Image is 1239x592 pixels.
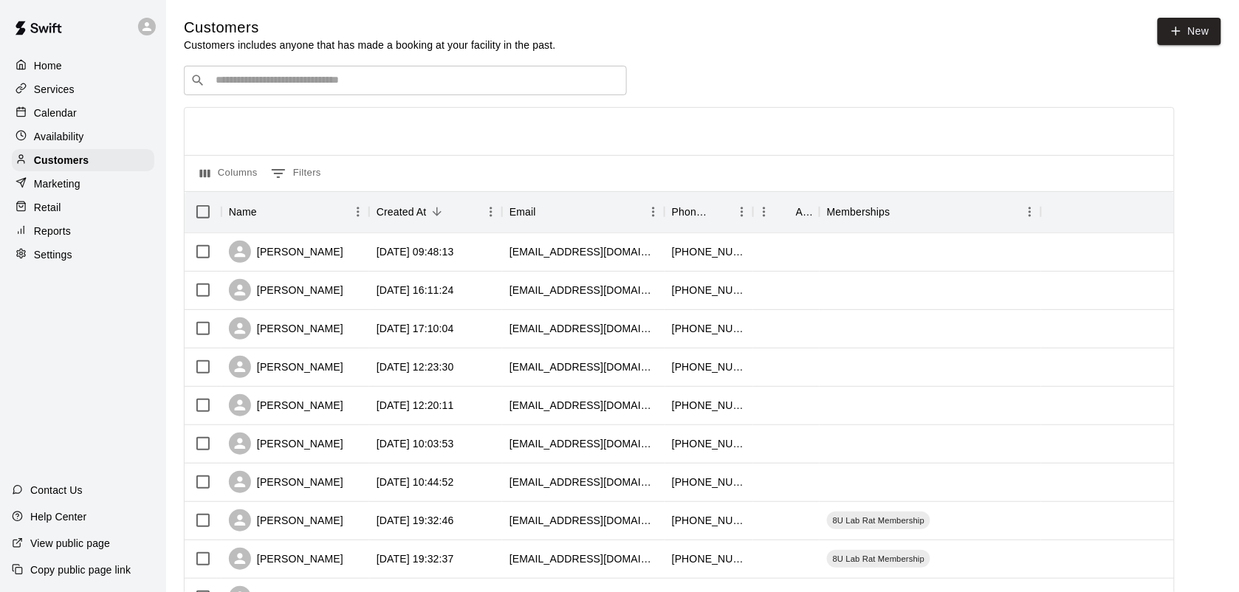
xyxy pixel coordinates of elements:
[536,202,557,222] button: Sort
[731,201,753,223] button: Menu
[34,153,89,168] p: Customers
[672,551,746,566] div: +14087060775
[34,129,84,144] p: Availability
[672,513,746,528] div: +19168737686
[827,550,930,568] div: 8U Lab Rat Membership
[665,191,753,233] div: Phone Number
[229,394,343,416] div: [PERSON_NAME]
[827,191,890,233] div: Memberships
[34,106,77,120] p: Calendar
[827,514,930,526] span: 8U Lab Rat Membership
[30,483,83,498] p: Contact Us
[427,202,447,222] button: Sort
[509,191,536,233] div: Email
[12,220,154,242] a: Reports
[12,196,154,218] a: Retail
[229,279,343,301] div: [PERSON_NAME]
[753,191,820,233] div: Age
[377,321,454,336] div: 2025-09-26 17:10:04
[229,433,343,455] div: [PERSON_NAME]
[12,173,154,195] a: Marketing
[12,125,154,148] a: Availability
[672,398,746,413] div: +19165488970
[184,18,556,38] h5: Customers
[34,200,61,215] p: Retail
[369,191,502,233] div: Created At
[34,58,62,73] p: Home
[672,475,746,489] div: +19162302726
[672,436,746,451] div: +19169495900
[196,162,261,185] button: Select columns
[509,436,657,451] div: jmutulo@gmail.com
[509,321,657,336] div: coreymarievelez@yahoo.com
[377,551,454,566] div: 2025-09-03 19:32:37
[1158,18,1221,45] a: New
[229,471,343,493] div: [PERSON_NAME]
[347,201,369,223] button: Menu
[12,149,154,171] a: Customers
[796,191,812,233] div: Age
[34,176,80,191] p: Marketing
[12,102,154,124] a: Calendar
[890,202,911,222] button: Sort
[509,398,657,413] div: mijski08@gmail.com
[672,191,710,233] div: Phone Number
[229,548,343,570] div: [PERSON_NAME]
[753,201,775,223] button: Menu
[509,283,657,297] div: tiffers181@yahoo.com
[229,509,343,531] div: [PERSON_NAME]
[267,162,325,185] button: Show filters
[229,191,257,233] div: Name
[34,224,71,238] p: Reports
[30,536,110,551] p: View public page
[12,55,154,77] a: Home
[377,283,454,297] div: 2025-10-05 16:11:24
[377,436,454,451] div: 2025-09-06 10:03:53
[710,202,731,222] button: Sort
[12,78,154,100] a: Services
[1019,201,1041,223] button: Menu
[377,244,454,259] div: 2025-10-14 09:48:13
[509,475,657,489] div: dbackdad3036@gmail.com
[827,512,930,529] div: 8U Lab Rat Membership
[672,359,746,374] div: +12098147258
[377,191,427,233] div: Created At
[229,241,343,263] div: [PERSON_NAME]
[502,191,665,233] div: Email
[509,359,657,374] div: kobt3@caltel.com
[30,509,86,524] p: Help Center
[775,202,796,222] button: Sort
[509,551,657,566] div: karynmai@gmail.com
[509,513,657,528] div: kerryduong@hotmail.com
[820,191,1041,233] div: Memberships
[672,283,746,297] div: +19165051101
[222,191,369,233] div: Name
[377,513,454,528] div: 2025-09-03 19:32:46
[672,244,746,259] div: +12096497870
[480,201,502,223] button: Menu
[257,202,278,222] button: Sort
[377,475,454,489] div: 2025-09-05 10:44:52
[34,82,75,97] p: Services
[184,38,556,52] p: Customers includes anyone that has made a booking at your facility in the past.
[827,553,930,565] span: 8U Lab Rat Membership
[642,201,665,223] button: Menu
[377,359,454,374] div: 2025-09-17 12:23:30
[184,66,627,95] div: Search customers by name or email
[229,356,343,378] div: [PERSON_NAME]
[34,247,72,262] p: Settings
[30,562,131,577] p: Copy public page link
[377,398,454,413] div: 2025-09-15 12:20:11
[12,244,154,266] a: Settings
[229,317,343,340] div: [PERSON_NAME]
[672,321,746,336] div: +19162063186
